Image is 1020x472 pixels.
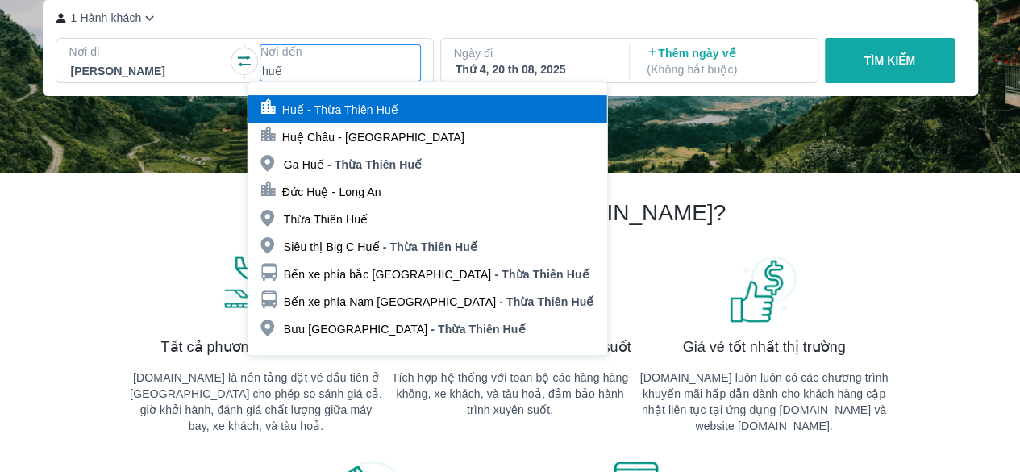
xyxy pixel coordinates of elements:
[282,129,464,145] p: Huệ Châu - [GEOGRAPHIC_DATA]
[637,370,891,434] p: [DOMAIN_NAME] luôn luôn có các chương trình khuyến mãi hấp dẫn dành cho khách hàng cập nhật liên ...
[260,44,420,60] p: Nơi đến
[284,239,380,255] p: Siêu thị Big C Huế
[383,239,477,255] p: - Thừa Thiên Huế
[161,337,352,357] span: Tất cả phương tiện trong một
[456,61,612,77] div: Thứ 4, 20 th 08, 2025
[327,157,422,173] p: - Thừa Thiên Huế
[727,253,800,324] img: banner
[682,337,845,357] span: Giá vé tốt nhất thị trường
[284,157,324,173] p: Ga Huế
[499,294,593,310] p: - Thừa Thiên Huế
[284,266,492,282] p: Bến xe phía bắc [GEOGRAPHIC_DATA]
[284,321,428,337] p: Bưu [GEOGRAPHIC_DATA]
[647,45,803,77] p: Thêm ngày về
[219,253,292,324] img: banner
[69,44,229,60] p: Nơi đi
[454,45,614,61] p: Ngày đi
[383,370,637,418] p: Tích hợp hệ thống với toàn bộ các hãng hàng không, xe khách, và tàu hoả, đảm bảo hành trình xuyên...
[494,266,589,282] p: - Thừa Thiên Huế
[71,10,142,26] p: 1 Hành khách
[284,294,496,310] p: Bến xe phía Nam [GEOGRAPHIC_DATA]
[284,211,368,228] p: Thừa Thiên Huế
[647,61,803,77] p: ( Không bắt buộc )
[282,102,398,118] p: Huế - Thừa Thiên Huế
[282,184,381,200] p: Đức Huệ - Long An
[129,370,383,434] p: [DOMAIN_NAME] là nền tảng đặt vé đầu tiên ở [GEOGRAPHIC_DATA] cho phép so sánh giá cả, giờ khởi h...
[431,321,525,337] p: - Thừa Thiên Huế
[56,10,159,27] button: 1 Hành khách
